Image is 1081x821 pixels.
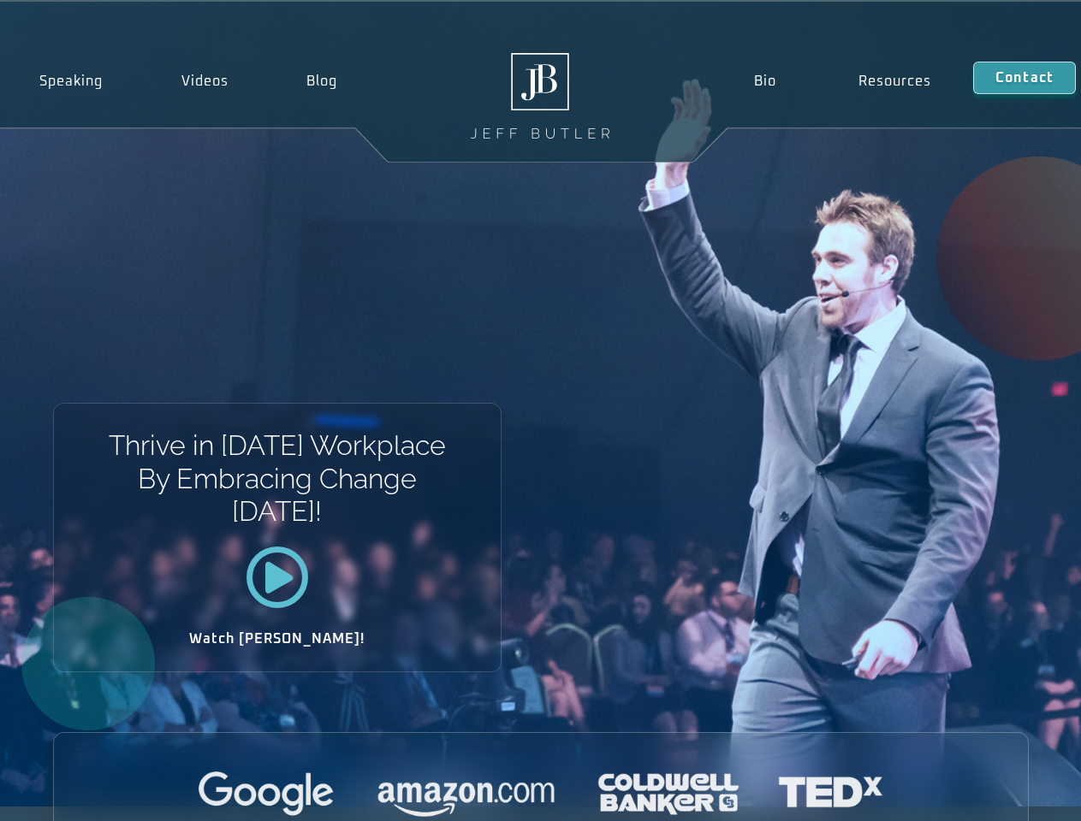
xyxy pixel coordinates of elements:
a: Bio [712,62,817,101]
h1: Thrive in [DATE] Workplace By Embracing Change [DATE]! [107,429,447,528]
span: Contact [995,71,1054,85]
a: Resources [817,62,973,101]
a: Blog [267,62,377,101]
h2: Watch [PERSON_NAME]! [114,632,441,646]
nav: Menu [712,62,972,101]
a: Contact [973,62,1076,94]
a: Videos [142,62,268,101]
